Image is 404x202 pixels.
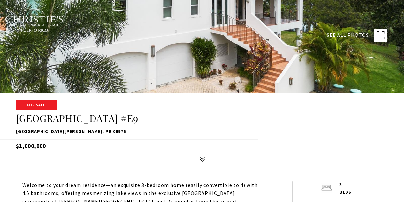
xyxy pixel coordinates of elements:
[16,139,388,150] h5: $1,000,000
[339,181,351,197] p: 3 beds
[16,112,388,125] h1: [GEOGRAPHIC_DATA] #E9
[16,128,388,135] p: [GEOGRAPHIC_DATA][PERSON_NAME], PR 00976
[5,16,64,32] img: Christie's International Real Estate black text logo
